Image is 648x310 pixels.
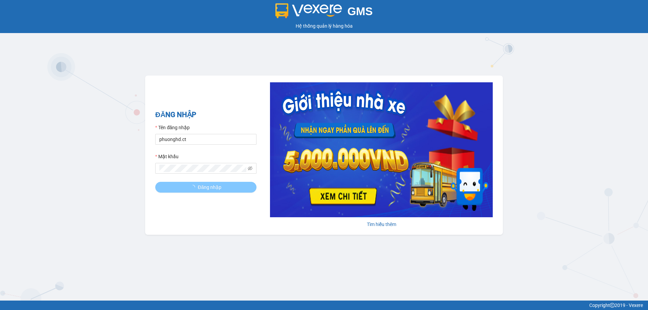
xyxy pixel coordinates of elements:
[610,303,615,308] span: copyright
[159,165,246,172] input: Mật khẩu
[155,124,190,131] label: Tên đăng nhập
[155,153,179,160] label: Mật khẩu
[270,82,493,217] img: banner-0
[155,182,256,193] button: Đăng nhập
[275,3,342,18] img: logo 2
[347,5,373,18] span: GMS
[2,22,646,30] div: Hệ thống quản lý hàng hóa
[5,302,643,309] div: Copyright 2019 - Vexere
[270,221,493,228] div: Tìm hiểu thêm
[198,184,221,191] span: Đăng nhập
[190,185,198,190] span: loading
[275,10,373,16] a: GMS
[248,166,252,171] span: eye-invisible
[155,134,256,145] input: Tên đăng nhập
[155,109,256,120] h2: ĐĂNG NHẬP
